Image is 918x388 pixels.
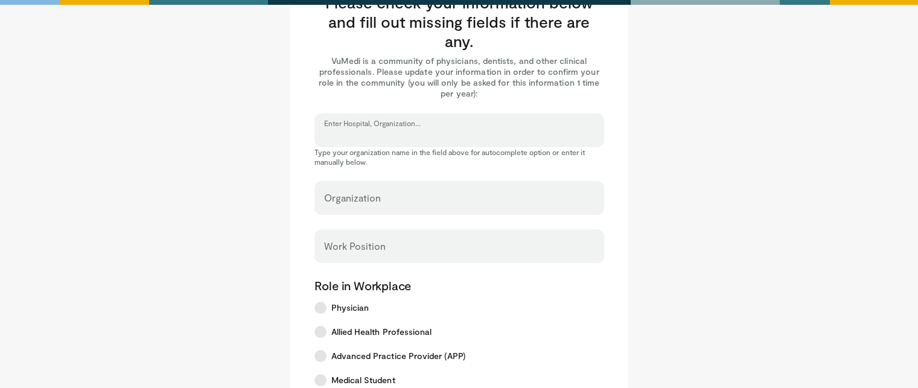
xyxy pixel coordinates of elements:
p: Role in Workplace [314,278,604,293]
p: VuMedi is a community of physicians, dentists, and other clinical professionals. Please update yo... [314,56,604,99]
p: Type your organization name in the field above for autocomplete option or enter it manually below. [314,147,604,167]
label: Enter Hospital, Organization... [324,118,421,128]
label: Organization [324,186,381,210]
span: Advanced Practice Provider (APP) [331,350,465,362]
span: Physician [331,302,369,314]
label: Work Position [324,234,386,258]
span: Allied Health Professional [331,326,432,338]
span: Medical Student [331,374,395,386]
